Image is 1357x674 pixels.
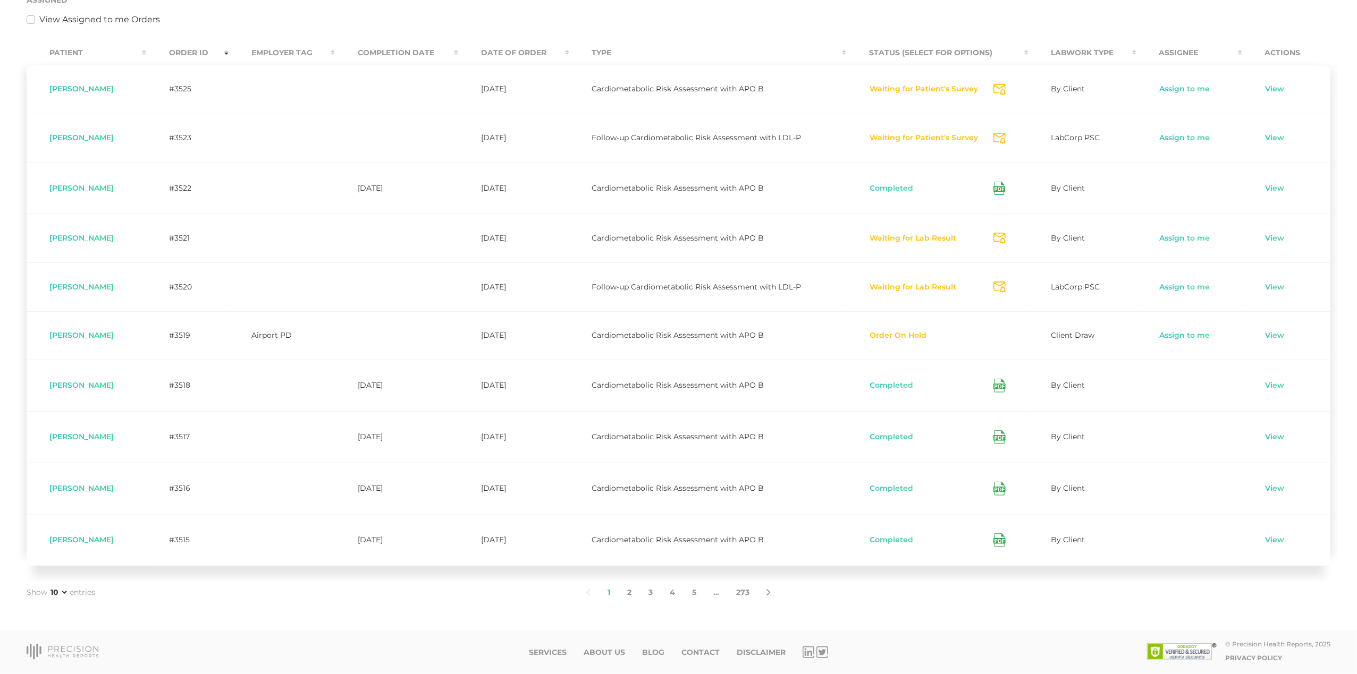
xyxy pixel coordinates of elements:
td: #3522 [146,163,229,214]
div: © Precision Health Reports, 2025 [1225,640,1330,648]
td: [DATE] [458,114,569,163]
button: Waiting for Lab Result [869,233,957,244]
a: View [1265,233,1285,244]
a: View [1265,84,1285,95]
span: Cardiometabolic Risk Assessment with APO B [592,432,764,441]
span: Follow-up Cardiometabolic Risk Assessment with LDL-P [592,133,802,142]
td: #3517 [146,411,229,463]
span: Client Draw [1051,330,1095,340]
td: #3521 [146,214,229,262]
svg: Send Notification [993,84,1006,95]
span: Cardiometabolic Risk Assessment with APO B [592,84,764,93]
a: View [1265,133,1285,143]
a: 2 [619,582,640,604]
span: By Client [1051,233,1085,243]
span: [PERSON_NAME] [49,282,114,292]
svg: Send Notification [993,233,1006,244]
span: Cardiometabolic Risk Assessment with APO B [592,183,764,193]
th: Completion Date : activate to sort column ascending [335,41,458,65]
th: Date Of Order : activate to sort column ascending [458,41,569,65]
td: #3519 [146,311,229,360]
span: [PERSON_NAME] [49,133,114,142]
a: Blog [642,648,664,657]
th: Patient : activate to sort column ascending [27,41,146,65]
td: #3525 [146,65,229,114]
select: Showentries [48,587,69,598]
a: View [1265,183,1285,194]
button: Completed [869,535,914,545]
td: [DATE] [335,463,458,514]
button: Order On Hold [869,330,927,341]
span: LabCorp PSC [1051,282,1100,292]
td: #3518 [146,360,229,411]
span: By Client [1051,84,1085,93]
span: LabCorp PSC [1051,133,1100,142]
a: 4 [661,582,684,604]
a: Assign to me [1159,133,1211,143]
span: [PERSON_NAME] [49,183,114,193]
a: Assign to me [1159,84,1211,95]
svg: Send Notification [993,281,1006,293]
a: View [1265,282,1285,293]
span: By Client [1051,183,1085,193]
th: Employer Tag : activate to sort column ascending [229,41,335,65]
td: [DATE] [458,463,569,514]
a: Contact [681,648,720,657]
button: Waiting for Lab Result [869,282,957,293]
a: About Us [584,648,625,657]
span: Cardiometabolic Risk Assessment with APO B [592,483,764,493]
th: Actions [1242,41,1330,65]
td: [DATE] [458,214,569,262]
span: [PERSON_NAME] [49,535,114,544]
th: Type : activate to sort column ascending [569,41,847,65]
a: Services [529,648,567,657]
td: [DATE] [458,411,569,463]
td: #3515 [146,514,229,566]
td: #3516 [146,463,229,514]
td: #3520 [146,262,229,311]
th: Order ID : activate to sort column ascending [146,41,229,65]
td: [DATE] [458,163,569,214]
span: By Client [1051,432,1085,441]
button: Waiting for Patient's Survey [869,133,979,143]
span: By Client [1051,535,1085,544]
a: View [1265,330,1285,341]
a: 3 [640,582,661,604]
span: Follow-up Cardiometabolic Risk Assessment with LDL-P [592,282,802,292]
svg: Send Notification [993,133,1006,144]
span: Cardiometabolic Risk Assessment with APO B [592,535,764,544]
span: Cardiometabolic Risk Assessment with APO B [592,330,764,340]
span: [PERSON_NAME] [49,233,114,243]
a: Assign to me [1159,233,1211,244]
td: [DATE] [335,514,458,566]
td: [DATE] [458,262,569,311]
span: [PERSON_NAME] [49,432,114,441]
button: Completed [869,183,914,194]
button: Completed [869,380,914,391]
th: Status (Select for Options) : activate to sort column ascending [846,41,1028,65]
a: Disclaimer [737,648,786,657]
span: [PERSON_NAME] [49,483,114,493]
img: SSL site seal - click to verify [1147,643,1217,660]
button: Completed [869,483,914,494]
a: Assign to me [1159,330,1211,341]
td: Airport PD [229,311,335,360]
span: [PERSON_NAME] [49,380,114,390]
button: Completed [869,432,914,442]
span: [PERSON_NAME] [49,330,114,340]
a: Privacy Policy [1225,654,1282,662]
a: View [1265,483,1285,494]
a: View [1265,432,1285,442]
td: #3523 [146,114,229,163]
td: [DATE] [458,65,569,114]
td: [DATE] [335,163,458,214]
label: Show entries [27,587,95,598]
th: Assignee : activate to sort column ascending [1136,41,1242,65]
span: By Client [1051,380,1085,390]
td: [DATE] [335,411,458,463]
span: By Client [1051,483,1085,493]
span: Cardiometabolic Risk Assessment with APO B [592,380,764,390]
td: [DATE] [458,514,569,566]
td: [DATE] [458,360,569,411]
a: View [1265,380,1285,391]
